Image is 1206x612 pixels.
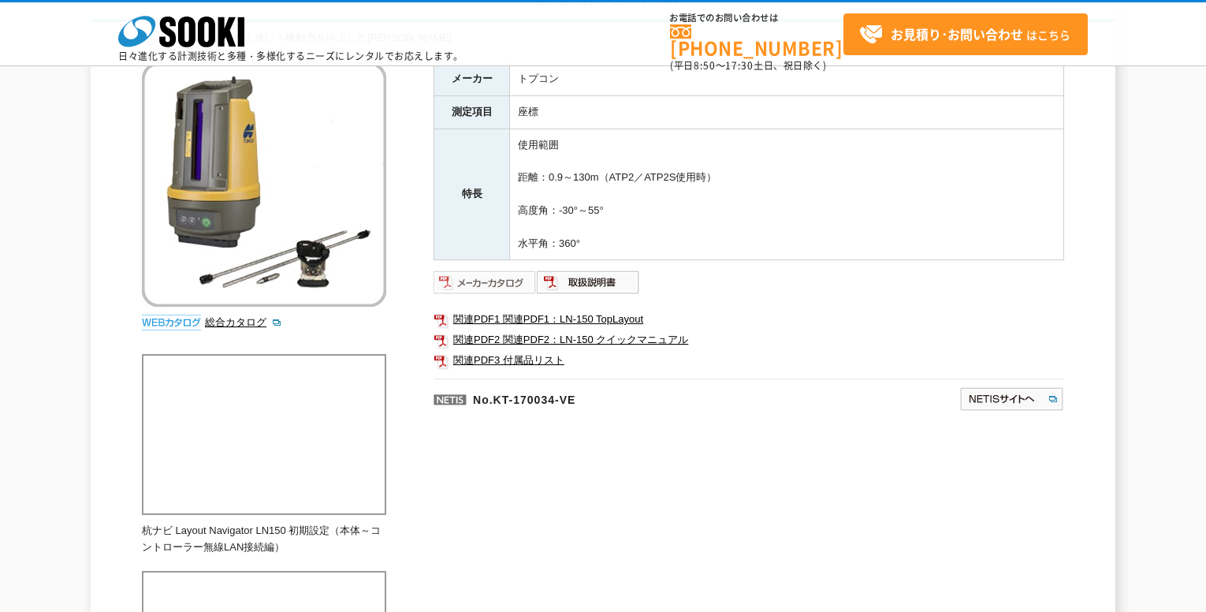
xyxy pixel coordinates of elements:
[510,95,1064,129] td: 座標
[434,270,537,295] img: メーカーカタログ
[434,379,807,416] p: No.KT-170034-VE
[670,24,843,57] a: [PHONE_NUMBER]
[725,58,754,73] span: 17:30
[142,523,386,556] p: 杭ナビ Layout Navigator LN150 初期設定（本体～コントローラー無線LAN接続編）
[670,58,826,73] span: (平日 ～ 土日、祝日除く)
[859,23,1070,47] span: はこちら
[537,270,640,295] img: 取扱説明書
[843,13,1088,55] a: お見積り･お問い合わせはこちら
[434,309,1064,330] a: 関連PDF1 関連PDF1：LN-150 TopLayout
[434,63,510,96] th: メーカー
[142,62,386,307] img: 杭ナビ LNｰ150
[434,330,1064,350] a: 関連PDF2 関連PDF2：LN-150 クイックマニュアル
[118,51,463,61] p: 日々進化する計測技術と多種・多様化するニーズにレンタルでお応えします。
[434,350,1064,371] a: 関連PDF3 付属品リスト
[510,63,1064,96] td: トプコン
[694,58,716,73] span: 8:50
[510,129,1064,260] td: 使用範囲 距離：0.9～130m（ATP2／ATP2S使用時） 高度角：-30°～55° 水平角：360°
[537,281,640,293] a: 取扱説明書
[142,315,201,330] img: webカタログ
[434,281,537,293] a: メーカーカタログ
[891,24,1023,43] strong: お見積り･お問い合わせ
[959,386,1064,412] img: NETISサイトへ
[205,316,282,328] a: 総合カタログ
[670,13,843,23] span: お電話でのお問い合わせは
[434,129,510,260] th: 特長
[434,95,510,129] th: 測定項目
